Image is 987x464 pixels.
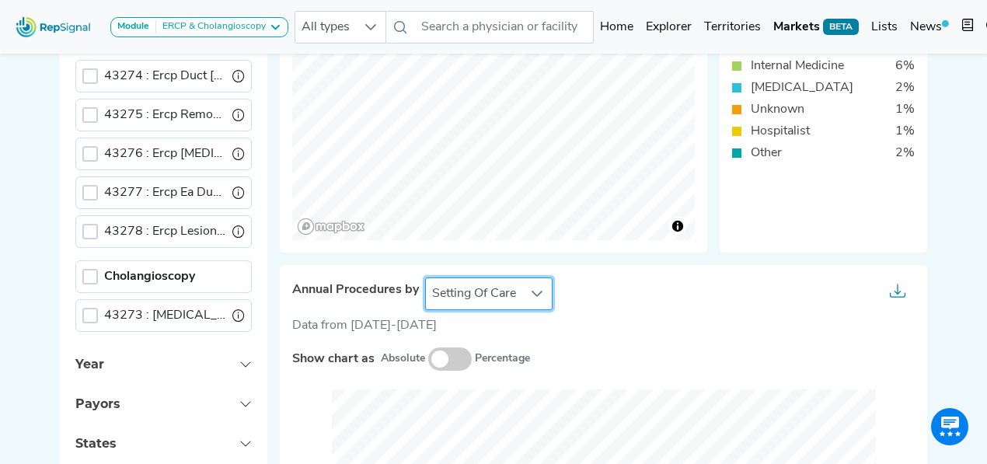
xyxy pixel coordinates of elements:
[594,12,640,43] a: Home
[415,11,594,44] input: Search a physician or facility
[104,183,226,202] label: Ercp Ea Duct/Ampulla Dilate
[668,217,687,235] button: Toggle attribution
[117,22,149,31] strong: Module
[767,12,865,43] a: MarketsBETA
[741,57,853,75] div: Internal Medicine
[104,222,226,241] label: Ercp Lesion Ablate W/Dilate
[955,12,980,43] button: Intel Book
[426,278,522,309] span: Setting Of Care
[865,12,904,43] a: Lists
[741,122,819,141] div: Hospitalist
[295,12,356,43] span: All types
[104,106,226,124] label: Ercp Remove Forgn Body Duct
[104,267,195,286] label: Cholangioscopy
[673,218,682,235] span: Toggle attribution
[823,19,859,34] span: BETA
[886,144,924,162] div: 2%
[292,283,419,298] span: Annual Procedures by
[381,351,425,367] small: Absolute
[886,100,924,119] div: 1%
[75,357,104,372] span: Year
[297,218,365,235] a: Mapbox logo
[60,424,267,463] button: States
[104,67,226,85] label: Ercp Duct Stent Placement
[640,12,698,43] a: Explorer
[60,344,267,384] button: Year
[75,436,116,451] span: States
[75,396,120,411] span: Payors
[741,100,814,119] div: Unknown
[741,78,863,97] div: [MEDICAL_DATA]
[886,78,924,97] div: 2%
[292,350,375,368] label: Show chart as
[475,351,530,367] small: Percentage
[104,306,226,325] label: Endoscopic Pancreatoscopy
[60,384,267,424] button: Payors
[886,122,924,141] div: 1%
[698,12,767,43] a: Territories
[881,278,915,309] button: Export as...
[156,21,266,33] div: ERCP & Cholangioscopy
[104,145,226,163] label: Ercp Stent Exchange W/Dilate
[886,57,924,75] div: 6%
[904,12,955,43] a: News
[110,17,288,37] button: ModuleERCP & Cholangioscopy
[292,316,915,335] div: Data from [DATE]-[DATE]
[741,144,791,162] div: Other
